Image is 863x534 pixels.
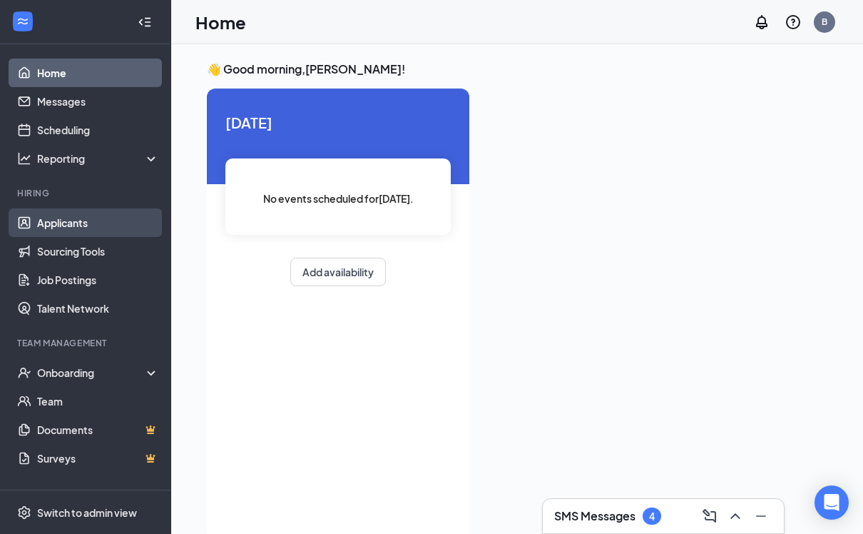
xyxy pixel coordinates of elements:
[37,237,159,266] a: Sourcing Tools
[195,10,246,34] h1: Home
[698,505,721,528] button: ComposeMessage
[16,14,30,29] svg: WorkstreamLogo
[37,387,159,415] a: Team
[207,61,827,77] h3: 👋 Good morning, [PERSON_NAME] !
[815,485,849,520] div: Open Intercom Messenger
[37,266,159,294] a: Job Postings
[727,508,744,525] svg: ChevronUp
[37,151,160,166] div: Reporting
[225,111,451,133] span: [DATE]
[37,415,159,444] a: DocumentsCrown
[17,187,156,199] div: Hiring
[17,487,156,499] div: Payroll
[37,208,159,237] a: Applicants
[37,87,159,116] a: Messages
[554,508,635,524] h3: SMS Messages
[17,337,156,349] div: Team Management
[724,505,747,528] button: ChevronUp
[37,294,159,323] a: Talent Network
[37,116,159,144] a: Scheduling
[17,151,31,166] svg: Analysis
[822,16,827,28] div: B
[17,505,31,520] svg: Settings
[753,14,770,31] svg: Notifications
[290,258,386,286] button: Add availability
[785,14,802,31] svg: QuestionInfo
[37,505,137,520] div: Switch to admin view
[17,366,31,380] svg: UserCheck
[701,508,718,525] svg: ComposeMessage
[752,508,770,525] svg: Minimize
[37,59,159,87] a: Home
[263,191,414,206] span: No events scheduled for [DATE] .
[750,505,772,528] button: Minimize
[37,444,159,473] a: SurveysCrown
[37,366,147,380] div: Onboarding
[138,15,152,29] svg: Collapse
[649,510,655,523] div: 4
